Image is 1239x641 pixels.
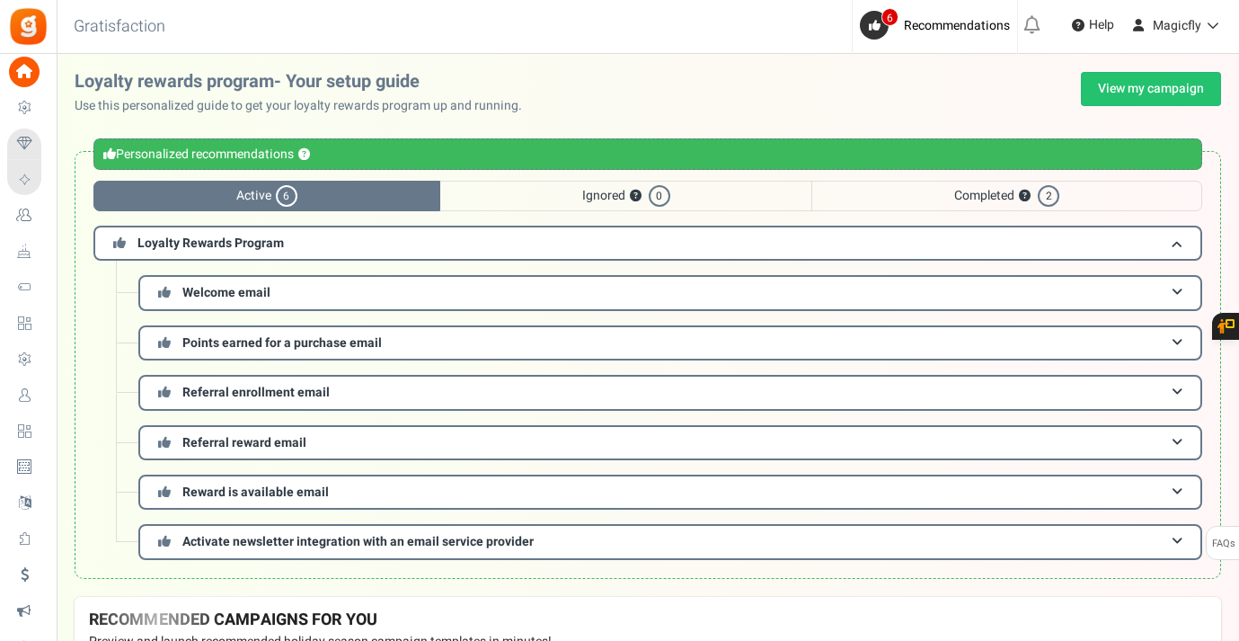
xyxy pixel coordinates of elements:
[1065,11,1121,40] a: Help
[75,72,536,92] h2: Loyalty rewards program- Your setup guide
[8,6,49,47] img: Gratisfaction
[89,611,1207,629] h4: RECOMMENDED CAMPAIGNS FOR YOU
[904,16,1010,35] span: Recommendations
[182,483,329,502] span: Reward is available email
[1019,191,1031,202] button: ?
[93,138,1202,170] div: Personalized recommendations
[182,283,270,302] span: Welcome email
[298,149,310,161] button: ?
[93,181,440,211] span: Active
[1038,185,1059,207] span: 2
[54,9,185,45] h3: Gratisfaction
[1084,16,1114,34] span: Help
[1153,16,1201,35] span: Magicfly
[182,383,330,402] span: Referral enrollment email
[182,334,382,352] span: Points earned for a purchase email
[649,185,670,207] span: 0
[881,8,898,26] span: 6
[1211,527,1235,561] span: FAQs
[276,185,297,207] span: 6
[137,234,284,253] span: Loyalty Rewards Program
[75,97,536,115] p: Use this personalized guide to get your loyalty rewards program up and running.
[1081,72,1221,106] a: View my campaign
[182,532,534,551] span: Activate newsletter integration with an email service provider
[860,11,1017,40] a: 6 Recommendations
[811,181,1202,211] span: Completed
[182,433,306,452] span: Referral reward email
[630,191,642,202] button: ?
[440,181,812,211] span: Ignored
